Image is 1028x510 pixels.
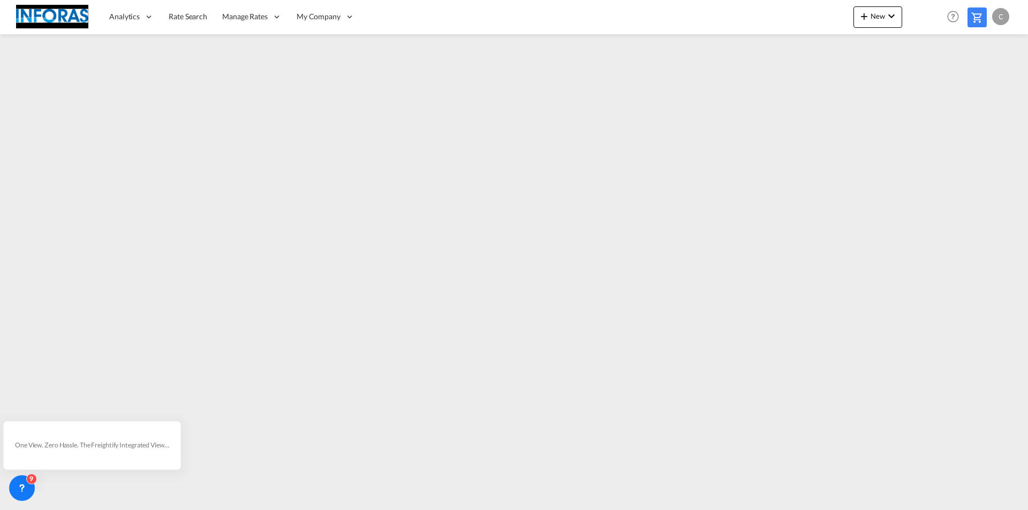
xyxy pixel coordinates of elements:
span: Analytics [109,11,140,22]
span: Help [944,7,962,26]
img: eff75c7098ee11eeb65dd1c63e392380.jpg [16,5,88,29]
div: C [992,8,1009,25]
md-icon: icon-chevron-down [885,10,898,22]
span: Manage Rates [222,11,268,22]
span: New [858,12,898,20]
button: icon-plus 400-fgNewicon-chevron-down [853,6,902,28]
md-icon: icon-plus 400-fg [858,10,871,22]
span: Rate Search [169,12,207,21]
div: Help [944,7,967,27]
span: My Company [297,11,341,22]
